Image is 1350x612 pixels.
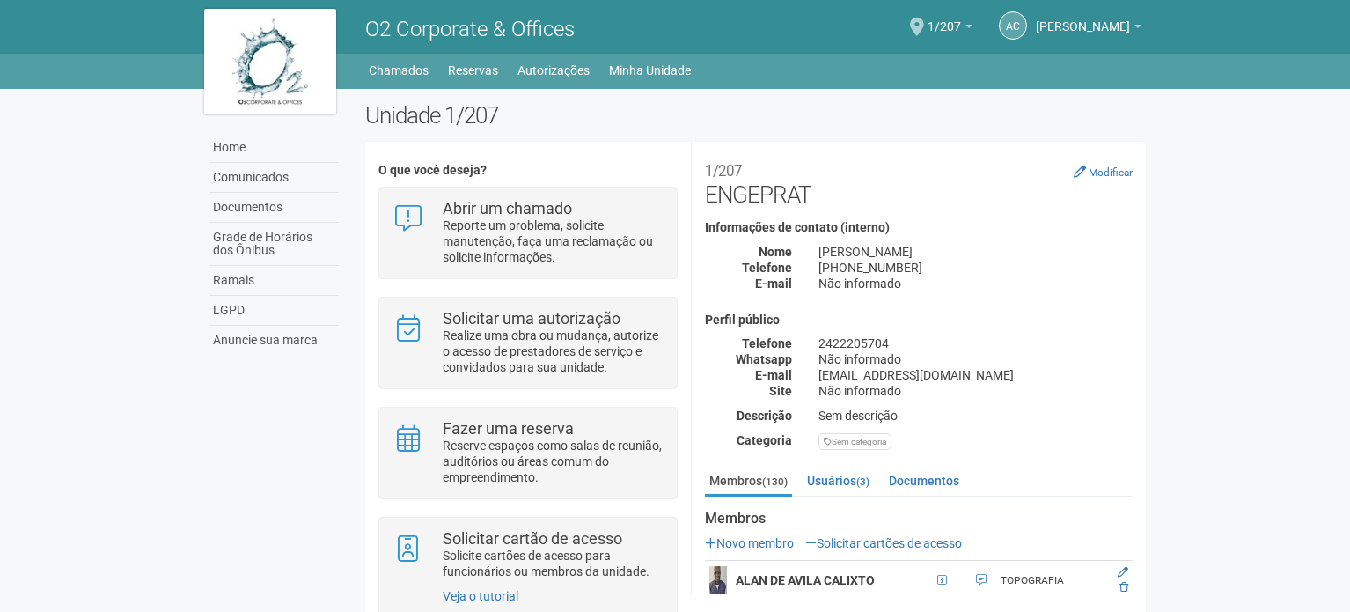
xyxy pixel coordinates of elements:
[365,102,1146,129] h2: Unidade 1/207
[805,351,1146,367] div: Não informado
[928,22,972,36] a: 1/207
[999,11,1027,40] a: AC
[762,476,788,488] small: (130)
[209,193,339,223] a: Documentos
[443,419,574,438] strong: Fazer uma reserva
[443,218,664,265] p: Reporte um problema, solicite manutenção, faça uma reclamação ou solicite informações.
[705,536,794,550] a: Novo membro
[737,409,792,423] strong: Descrição
[393,201,663,265] a: Abrir um chamado Reporte um problema, solicite manutenção, faça uma reclamação ou solicite inform...
[705,221,1133,234] h4: Informações de contato (interno)
[705,313,1133,327] h4: Perfil público
[443,548,664,579] p: Solicite cartões de acesso para funcionários ou membros da unidade.
[769,384,792,398] strong: Site
[1001,573,1109,588] div: TOPOGRAFIA
[705,468,792,497] a: Membros(130)
[209,133,339,163] a: Home
[805,383,1146,399] div: Não informado
[209,296,339,326] a: LGPD
[443,199,572,218] strong: Abrir um chamado
[443,309,620,328] strong: Solicitar uma autorização
[805,536,962,550] a: Solicitar cartões de acesso
[443,589,518,603] a: Veja o tutorial
[393,311,663,375] a: Solicitar uma autorização Realize uma obra ou mudança, autorize o acesso de prestadores de serviç...
[443,438,664,485] p: Reserve espaços como salas de reunião, auditórios ou áreas comum do empreendimento.
[209,326,339,355] a: Anuncie sua marca
[443,328,664,375] p: Realize uma obra ou mudança, autorize o acesso de prestadores de serviço e convidados para sua un...
[805,335,1146,351] div: 2422205704
[742,261,792,275] strong: Telefone
[1118,566,1128,579] a: Editar membro
[742,336,792,350] strong: Telefone
[884,468,964,494] a: Documentos
[204,9,336,114] img: logo.jpg
[805,260,1146,276] div: [PHONE_NUMBER]
[805,367,1146,383] div: [EMAIL_ADDRESS][DOMAIN_NAME]
[378,164,677,177] h4: O que você deseja?
[805,276,1146,291] div: Não informado
[209,266,339,296] a: Ramais
[1089,166,1133,179] small: Modificar
[755,368,792,382] strong: E-mail
[393,531,663,579] a: Solicitar cartão de acesso Solicite cartões de acesso para funcionários ou membros da unidade.
[1036,3,1130,33] span: Andréa Cunha
[705,155,1133,208] h2: ENGEPRAT
[609,58,691,83] a: Minha Unidade
[709,566,727,594] img: user.png
[736,573,875,587] strong: ALAN DE AVILA CALIXTO
[737,433,792,447] strong: Categoria
[818,433,891,450] div: Sem categoria
[369,58,429,83] a: Chamados
[805,244,1146,260] div: [PERSON_NAME]
[755,277,792,291] strong: E-mail
[736,352,792,366] strong: Whatsapp
[393,421,663,485] a: Fazer uma reserva Reserve espaços como salas de reunião, auditórios ou áreas comum do empreendime...
[209,223,339,266] a: Grade de Horários dos Ônibus
[1036,22,1141,36] a: [PERSON_NAME]
[928,3,961,33] span: 1/207
[705,162,742,180] small: 1/207
[365,17,575,41] span: O2 Corporate & Offices
[856,476,869,488] small: (3)
[443,529,622,548] strong: Solicitar cartão de acesso
[759,245,792,259] strong: Nome
[1119,581,1128,594] a: Excluir membro
[209,163,339,193] a: Comunicados
[448,58,498,83] a: Reservas
[1074,165,1133,179] a: Modificar
[517,58,590,83] a: Autorizações
[803,468,874,494] a: Usuários(3)
[805,408,1146,424] div: Sem descrição
[705,511,1133,527] strong: Membros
